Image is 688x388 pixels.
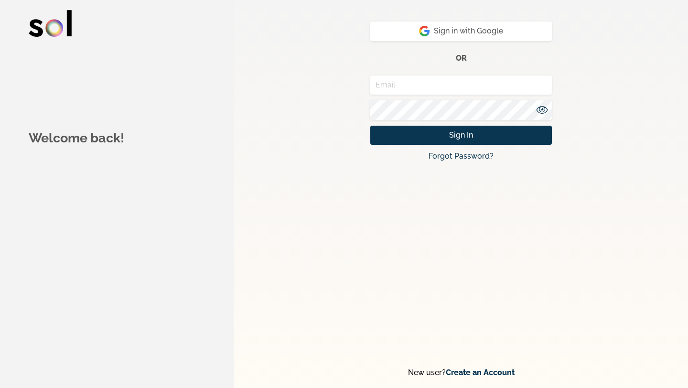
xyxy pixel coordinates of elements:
[29,10,72,37] img: logo
[419,25,430,37] img: google
[370,22,552,41] button: googleSign in with Google
[429,151,494,161] a: Forgot Password?
[446,368,515,377] a: Create an Account
[370,47,552,75] div: or
[370,126,552,145] button: Sign In
[370,75,552,95] input: Email
[29,129,219,148] h1: Welcome back!
[449,129,473,141] span: Sign In
[370,367,552,378] div: New user?
[419,25,503,37] span: Sign in with Google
